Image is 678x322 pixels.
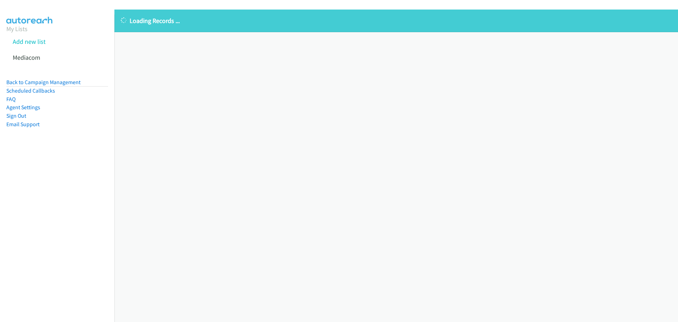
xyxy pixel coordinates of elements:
[6,79,81,86] a: Back to Campaign Management
[6,104,40,111] a: Agent Settings
[121,16,672,25] p: Loading Records ...
[6,25,28,33] a: My Lists
[6,121,40,128] a: Email Support
[6,96,16,103] a: FAQ
[13,37,46,46] a: Add new list
[6,87,55,94] a: Scheduled Callbacks
[13,53,40,62] a: Mediacom
[6,112,26,119] a: Sign Out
